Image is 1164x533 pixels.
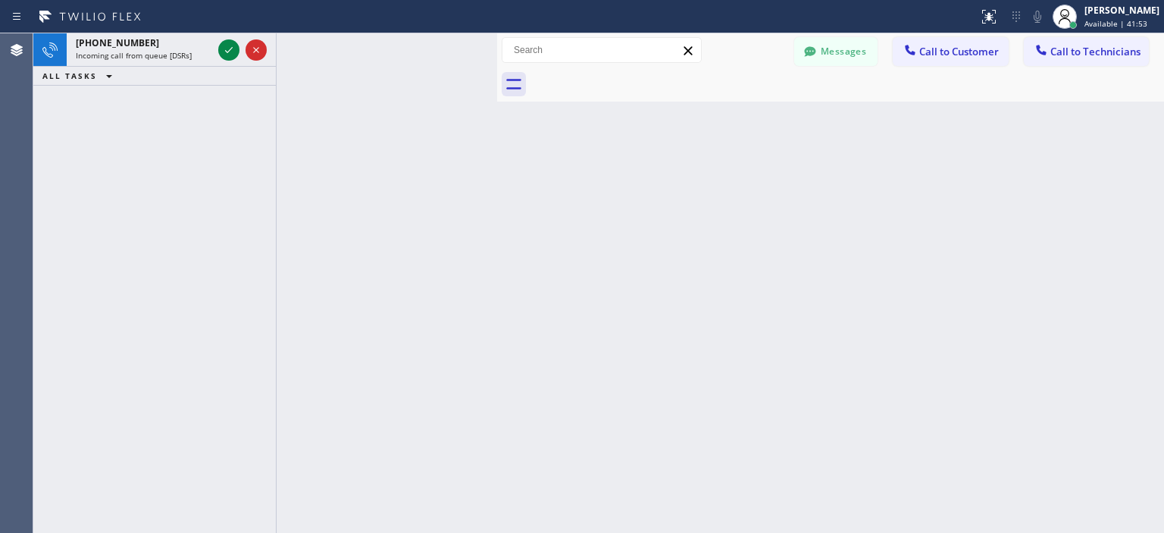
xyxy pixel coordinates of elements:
[246,39,267,61] button: Reject
[76,50,192,61] span: Incoming call from queue [DSRs]
[794,37,878,66] button: Messages
[1024,37,1149,66] button: Call to Technicians
[33,67,127,85] button: ALL TASKS
[502,38,701,62] input: Search
[919,45,999,58] span: Call to Customer
[1084,4,1159,17] div: [PERSON_NAME]
[1084,18,1147,29] span: Available | 41:53
[42,71,97,81] span: ALL TASKS
[1050,45,1141,58] span: Call to Technicians
[218,39,239,61] button: Accept
[1027,6,1048,27] button: Mute
[76,36,159,49] span: [PHONE_NUMBER]
[893,37,1009,66] button: Call to Customer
